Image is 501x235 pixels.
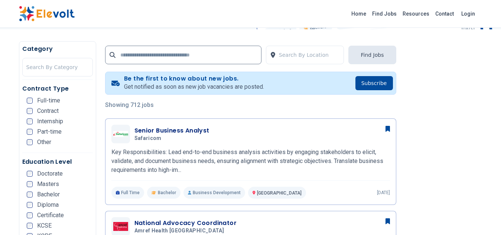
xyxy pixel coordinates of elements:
[37,181,59,187] span: Masters
[134,219,237,228] h3: National Advocacy Coordinator
[124,75,264,82] h4: Be the first to know about new jobs.
[37,171,63,177] span: Doctorate
[37,118,63,124] span: Internship
[37,98,60,104] span: Full-time
[22,45,93,53] h5: Category
[37,212,64,218] span: Certificate
[27,171,33,177] input: Doctorate
[111,187,144,199] p: Full Time
[37,223,52,229] span: KCSE
[27,98,33,104] input: Full-time
[158,190,176,196] span: Bachelor
[464,199,501,235] iframe: Chat Widget
[134,135,162,142] span: Safaricom
[37,129,62,135] span: Part-time
[27,202,33,208] input: Diploma
[348,46,396,64] button: Find Jobs
[37,108,59,114] span: Contract
[27,181,33,187] input: Masters
[257,190,302,196] span: [GEOGRAPHIC_DATA]
[134,228,224,234] span: Amref Health [GEOGRAPHIC_DATA]
[27,212,33,218] input: Certificate
[27,192,33,198] input: Bachelor
[355,76,393,90] button: Subscribe
[22,84,93,93] h5: Contract Type
[432,8,457,20] a: Contact
[27,129,33,135] input: Part-time
[400,8,432,20] a: Resources
[113,131,128,137] img: Safaricom
[377,190,390,196] p: [DATE]
[124,82,264,91] p: Get notified as soon as new job vacancies are posted.
[348,8,369,20] a: Home
[27,108,33,114] input: Contract
[37,202,59,208] span: Diploma
[134,126,209,135] h3: Senior Business Analyst
[37,192,60,198] span: Bachelor
[369,8,400,20] a: Find Jobs
[113,222,128,231] img: Amref Health Africa
[19,6,75,22] img: Elevolt
[457,6,479,21] a: Login
[105,101,396,110] p: Showing 712 jobs
[183,187,245,199] p: Business Development
[27,223,33,229] input: KCSE
[37,139,51,145] span: Other
[27,118,33,124] input: Internship
[27,139,33,145] input: Other
[111,148,390,174] p: Key Responsibilities: Lead end-to-end business analysis activities by engaging stakeholders to el...
[111,125,390,199] a: SafaricomSenior Business AnalystSafaricomKey Responsibilities: Lead end-to-end business analysis ...
[22,157,93,166] h5: Education Level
